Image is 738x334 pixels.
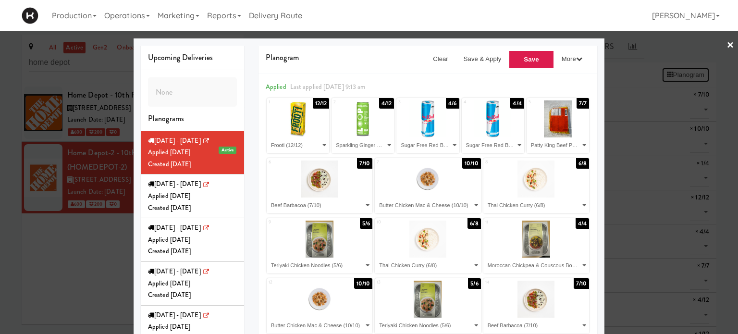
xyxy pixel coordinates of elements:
[148,321,237,333] div: Applied [DATE]
[360,218,372,229] div: 5/6
[141,131,244,175] li: [DATE] - [DATE]ActiveApplied [DATE]Created [DATE]
[377,218,428,226] div: 10
[148,309,237,322] div: [DATE] - [DATE]
[148,234,237,246] div: Applied [DATE]
[148,52,213,63] span: Upcoming Deliveries
[141,262,244,306] li: [DATE] - [DATE]Applied [DATE]Created [DATE]
[333,98,363,106] div: 2
[456,50,509,68] button: Save & Apply
[290,82,366,91] span: Last applied [DATE] 9:13 am
[462,158,481,169] div: 10/10
[554,50,590,68] button: More
[377,158,428,166] div: 7
[266,82,286,91] span: Applied
[148,190,237,202] div: Applied [DATE]
[509,50,554,69] button: Save
[726,31,734,61] a: ×
[148,278,237,290] div: Applied [DATE]
[148,159,237,171] div: Created [DATE]
[446,98,459,109] div: 4/6
[529,98,558,106] div: 5
[467,218,480,229] div: 6/8
[485,158,536,166] div: 8
[269,158,320,166] div: 6
[148,113,184,124] span: Planograms
[576,158,589,169] div: 6/8
[148,178,237,190] div: [DATE] - [DATE]
[269,278,320,286] div: 12
[468,278,480,289] div: 5/6
[485,218,536,226] div: 11
[425,50,456,68] button: Clear
[266,52,299,63] span: Planogram
[141,174,244,218] li: [DATE] - [DATE]Applied [DATE]Created [DATE]
[379,98,394,109] div: 4/12
[148,266,237,278] div: [DATE] - [DATE]
[148,289,237,301] div: Created [DATE]
[22,7,38,24] img: Micromart
[510,98,524,109] div: 4/4
[141,218,244,262] li: [DATE] - [DATE]Applied [DATE]Created [DATE]
[269,218,320,226] div: 9
[485,278,536,286] div: 14
[269,98,298,106] div: 1
[148,77,237,107] div: None
[148,222,237,234] div: [DATE] - [DATE]
[313,98,330,109] div: 12/12
[576,218,589,229] div: 4/4
[148,202,237,214] div: Created [DATE]
[354,278,373,289] div: 10/10
[357,158,372,169] div: 7/10
[398,98,428,106] div: 3
[577,98,589,109] div: 7/7
[464,98,493,106] div: 4
[574,278,589,289] div: 7/10
[148,147,237,159] div: Applied [DATE]
[377,278,428,286] div: 13
[219,147,236,154] span: Active
[148,135,237,147] div: [DATE] - [DATE]
[148,246,237,258] div: Created [DATE]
